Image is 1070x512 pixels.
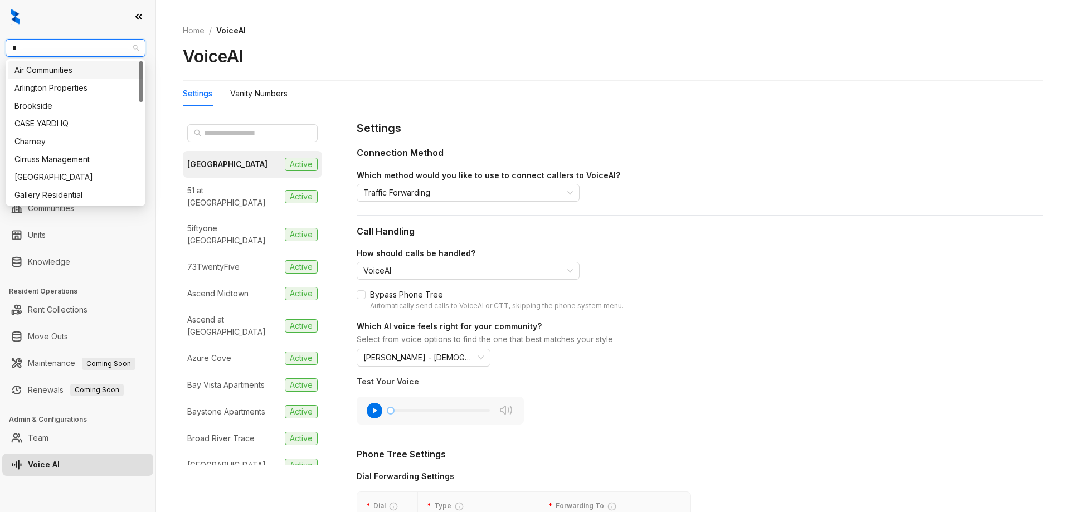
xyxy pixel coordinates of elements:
[194,129,202,137] span: search
[357,447,1043,461] div: Phone Tree Settings
[285,459,318,472] span: Active
[2,352,153,374] li: Maintenance
[8,115,143,133] div: CASE YARDI IQ
[9,415,155,425] h3: Admin & Configurations
[209,25,212,37] li: /
[2,427,153,449] li: Team
[285,319,318,333] span: Active
[28,299,87,321] a: Rent Collections
[357,169,1043,182] div: Which method would you like to use to connect callers to VoiceAI?
[8,79,143,97] div: Arlington Properties
[28,251,70,273] a: Knowledge
[8,186,143,204] div: Gallery Residential
[187,379,265,391] div: Bay Vista Apartments
[285,432,318,445] span: Active
[14,135,137,148] div: Charney
[285,158,318,171] span: Active
[9,286,155,296] h3: Resident Operations
[357,225,1043,238] div: Call Handling
[28,197,74,220] a: Communities
[427,501,530,511] div: Type
[14,100,137,112] div: Brookside
[285,228,318,241] span: Active
[363,184,573,201] span: Traffic Forwarding
[285,190,318,203] span: Active
[366,501,408,511] div: Dial
[370,301,624,311] div: Automatically send calls to VoiceAI or CTT, skipping the phone system menu.
[14,64,137,76] div: Air Communities
[28,427,48,449] a: Team
[357,120,1043,137] div: Settings
[548,501,682,511] div: Forwarding To
[28,325,68,348] a: Move Outs
[187,406,265,418] div: Baystone Apartments
[14,82,137,94] div: Arlington Properties
[2,299,153,321] li: Rent Collections
[14,118,137,130] div: CASE YARDI IQ
[187,158,267,170] div: [GEOGRAPHIC_DATA]
[2,454,153,476] li: Voice AI
[187,459,266,471] div: [GEOGRAPHIC_DATA]
[82,358,135,370] span: Coming Soon
[8,150,143,168] div: Cirruss Management
[2,75,153,97] li: Leads
[285,405,318,418] span: Active
[8,97,143,115] div: Brookside
[181,25,207,37] a: Home
[187,184,280,209] div: 51 at [GEOGRAPHIC_DATA]
[2,149,153,172] li: Collections
[363,262,573,279] span: VoiceAI
[183,87,212,100] div: Settings
[357,376,580,388] div: Test Your Voice
[70,384,124,396] span: Coming Soon
[8,133,143,150] div: Charney
[14,153,137,165] div: Cirruss Management
[285,287,318,300] span: Active
[28,379,124,401] a: RenewalsComing Soon
[363,349,484,366] span: Natasha - American Female
[8,168,143,186] div: Fairfield
[28,454,60,476] a: Voice AI
[2,224,153,246] li: Units
[357,320,1043,333] div: Which AI voice feels right for your community?
[8,61,143,79] div: Air Communities
[2,325,153,348] li: Move Outs
[216,26,246,35] span: VoiceAI
[187,287,249,300] div: Ascend Midtown
[2,251,153,273] li: Knowledge
[187,352,231,364] div: Azure Cove
[285,378,318,392] span: Active
[357,334,1043,347] div: Select from voice options to find the one that best matches your style
[357,146,1043,160] div: Connection Method
[187,432,255,445] div: Broad River Trace
[285,260,318,274] span: Active
[187,314,280,338] div: Ascend at [GEOGRAPHIC_DATA]
[11,9,20,25] img: logo
[357,247,1043,260] div: How should calls be handled?
[230,87,288,100] div: Vanity Numbers
[2,197,153,220] li: Communities
[357,470,691,482] div: Dial Forwarding Settings
[187,261,240,273] div: 73TwentyFive
[285,352,318,365] span: Active
[187,222,280,247] div: 5iftyone [GEOGRAPHIC_DATA]
[2,379,153,401] li: Renewals
[14,189,137,201] div: Gallery Residential
[366,289,628,311] span: Bypass Phone Tree
[28,224,46,246] a: Units
[183,46,244,67] h2: VoiceAI
[2,123,153,145] li: Leasing
[14,171,137,183] div: [GEOGRAPHIC_DATA]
